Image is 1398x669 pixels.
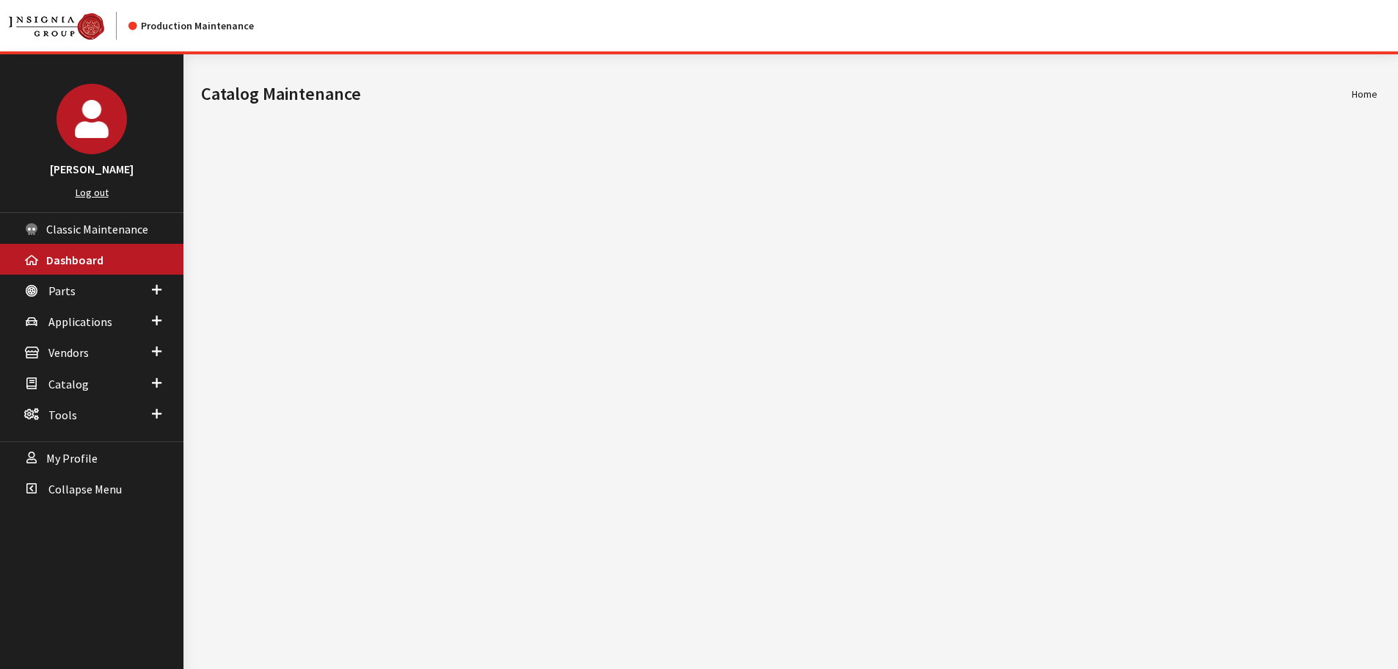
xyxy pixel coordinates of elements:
[9,12,128,40] a: Insignia Group logo
[201,81,1352,107] h1: Catalog Maintenance
[46,222,148,236] span: Classic Maintenance
[48,314,112,329] span: Applications
[46,451,98,466] span: My Profile
[48,346,89,361] span: Vendors
[48,482,122,496] span: Collapse Menu
[128,18,254,34] div: Production Maintenance
[9,13,104,40] img: Catalog Maintenance
[57,84,127,154] img: Cheyenne Dorton
[76,186,109,199] a: Log out
[48,283,76,298] span: Parts
[1352,87,1377,102] li: Home
[48,408,77,422] span: Tools
[48,377,89,391] span: Catalog
[46,253,103,267] span: Dashboard
[15,160,169,178] h3: [PERSON_NAME]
